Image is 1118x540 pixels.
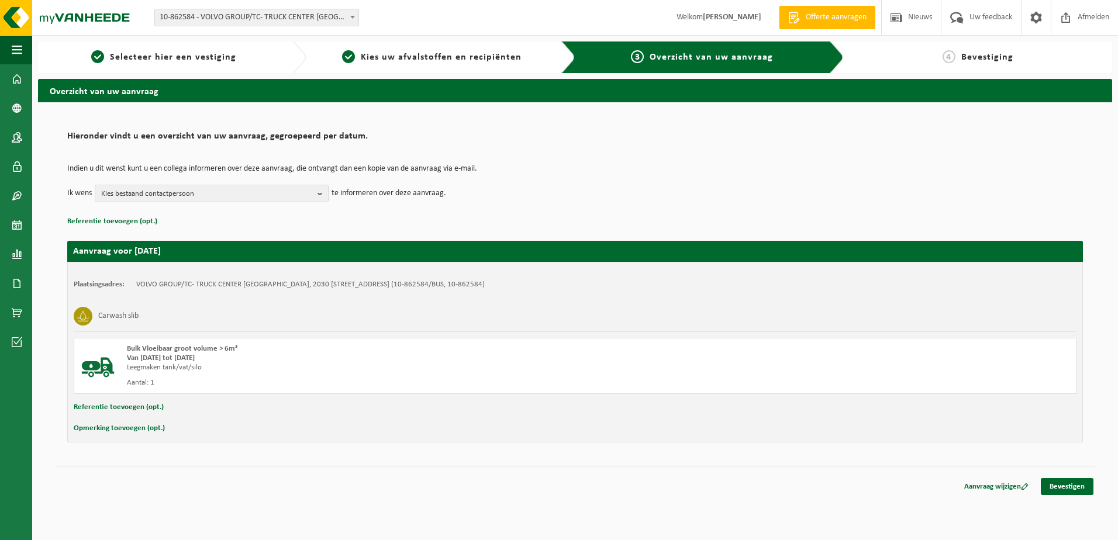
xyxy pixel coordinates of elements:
span: 1 [91,50,104,63]
button: Referentie toevoegen (opt.) [74,400,164,415]
p: Ik wens [67,185,92,202]
span: 2 [342,50,355,63]
a: Aanvraag wijzigen [955,478,1037,495]
h2: Overzicht van uw aanvraag [38,79,1112,102]
h2: Hieronder vindt u een overzicht van uw aanvraag, gegroepeerd per datum. [67,131,1083,147]
img: BL-LQ-LV.png [80,344,115,379]
strong: Plaatsingsadres: [74,281,125,288]
a: 1Selecteer hier een vestiging [44,50,283,64]
div: Leegmaken tank/vat/silo [127,363,622,372]
strong: [PERSON_NAME] [703,13,761,22]
td: VOLVO GROUP/TC- TRUCK CENTER [GEOGRAPHIC_DATA], 2030 [STREET_ADDRESS] (10-862584/BUS, 10-862584) [136,280,485,289]
span: 4 [943,50,955,63]
button: Referentie toevoegen (opt.) [67,214,157,229]
span: Selecteer hier een vestiging [110,53,236,62]
span: Bulk Vloeibaar groot volume > 6m³ [127,345,237,352]
a: 2Kies uw afvalstoffen en recipiënten [312,50,551,64]
h3: Carwash slib [98,307,139,326]
span: Bevestiging [961,53,1013,62]
strong: Van [DATE] tot [DATE] [127,354,195,362]
a: Bevestigen [1041,478,1093,495]
span: 10-862584 - VOLVO GROUP/TC- TRUCK CENTER ANTWERPEN - ANTWERPEN [154,9,359,26]
span: Kies uw afvalstoffen en recipiënten [361,53,522,62]
button: Kies bestaand contactpersoon [95,185,329,202]
div: Aantal: 1 [127,378,622,387]
p: Indien u dit wenst kunt u een collega informeren over deze aanvraag, die ontvangt dan een kopie v... [67,165,1083,173]
span: 3 [631,50,644,63]
strong: Aanvraag voor [DATE] [73,247,161,256]
button: Opmerking toevoegen (opt.) [74,421,165,436]
p: te informeren over deze aanvraag. [332,185,446,202]
span: Overzicht van uw aanvraag [650,53,773,62]
span: Offerte aanvragen [803,12,869,23]
span: Kies bestaand contactpersoon [101,185,313,203]
a: Offerte aanvragen [779,6,875,29]
span: 10-862584 - VOLVO GROUP/TC- TRUCK CENTER ANTWERPEN - ANTWERPEN [155,9,358,26]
